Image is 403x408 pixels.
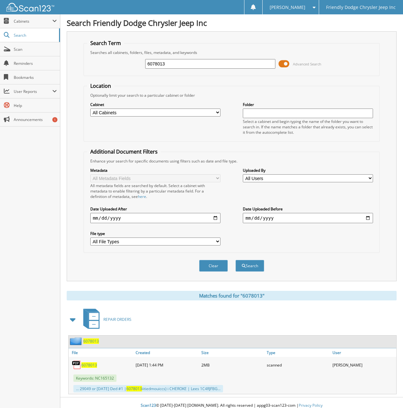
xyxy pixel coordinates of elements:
[265,348,331,357] a: Type
[299,403,323,408] a: Privacy Policy
[270,5,305,9] span: [PERSON_NAME]
[14,33,56,38] span: Search
[90,168,220,173] label: Metadata
[14,47,57,52] span: Scan
[87,158,377,164] div: Enhance your search for specific documents using filters such as date and file type.
[72,360,81,370] img: PDF.png
[79,307,131,332] a: REPAIR ORDERS
[243,213,373,223] input: end
[265,359,331,371] div: scanned
[87,93,377,98] div: Optionally limit your search to a particular cabinet or folder
[87,40,124,47] legend: Search Term
[90,213,220,223] input: start
[73,374,116,382] span: Keywords: NC165132
[87,50,377,55] div: Searches all cabinets, folders, files, metadata, and keywords
[90,183,220,199] div: All metadata fields are searched by default. Select a cabinet with metadata to enable filtering b...
[14,103,57,108] span: Help
[6,3,54,11] img: scan123-logo-white.svg
[134,359,199,371] div: [DATE] 1:44 PM
[90,231,220,236] label: File type
[90,102,220,107] label: Cabinet
[200,359,265,371] div: 2MB
[69,348,134,357] a: File
[67,291,397,300] div: Matches found for "6078013"
[90,206,220,212] label: Date Uploaded After
[87,148,161,155] legend: Additional Document Filters
[134,348,199,357] a: Created
[141,403,156,408] span: Scan123
[199,260,228,272] button: Clear
[243,168,373,173] label: Uploaded By
[243,102,373,107] label: Folder
[126,386,142,391] span: 6078013
[243,206,373,212] label: Date Uploaded Before
[14,75,57,80] span: Bookmarks
[243,119,373,135] div: Select a cabinet and begin typing the name of the folder you want to search in. If the name match...
[83,338,99,344] a: 6078013
[70,337,83,345] img: folder2.png
[87,82,114,89] legend: Location
[52,117,57,122] div: 1
[14,89,52,94] span: User Reports
[67,18,397,28] h1: Search Friendly Dodge Chrysler Jeep Inc
[14,117,57,122] span: Announcements
[14,61,57,66] span: Reminders
[103,317,131,322] span: REPAIR ORDERS
[73,385,223,392] div: ... 29049 or [DATE] Ded #1 | iitiedmouiccs) i CHEROKE | Lees 1C4RJFBG...
[81,362,97,368] a: 6078013
[331,359,396,371] div: [PERSON_NAME]
[235,260,264,272] button: Search
[293,62,321,66] span: Advanced Search
[14,19,52,24] span: Cabinets
[138,194,146,199] a: here
[331,348,396,357] a: User
[326,5,396,9] span: Friendly Dodge Chrysler Jeep Inc
[200,348,265,357] a: Size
